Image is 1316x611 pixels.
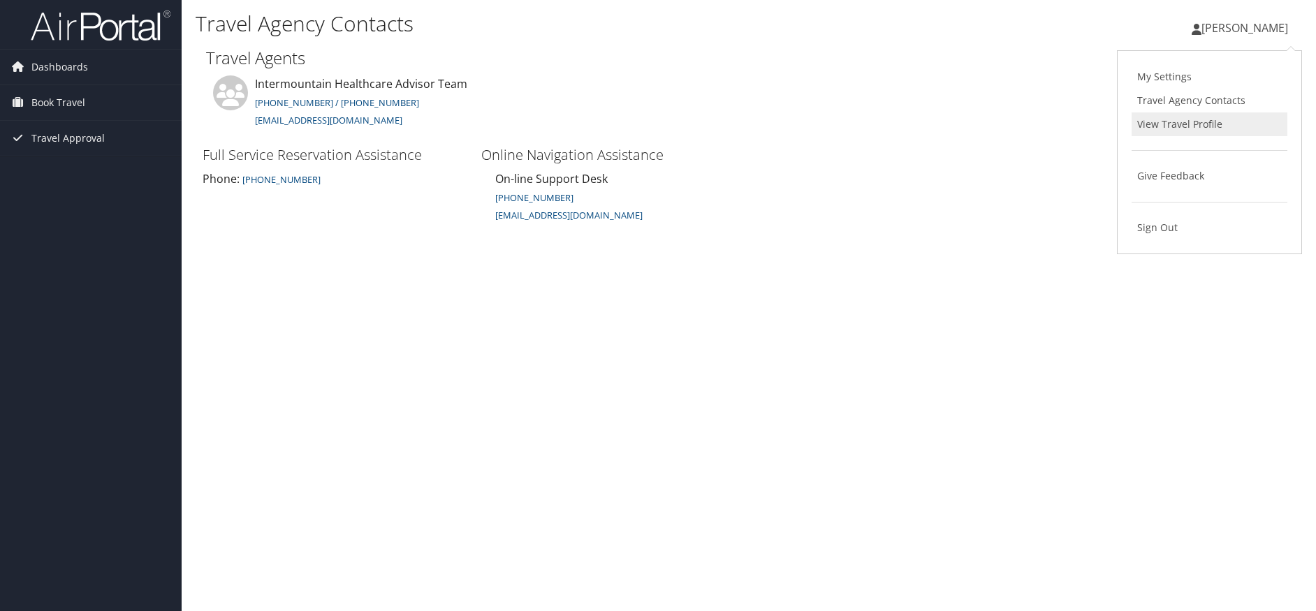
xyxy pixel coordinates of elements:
a: [PHONE_NUMBER] [495,191,573,204]
a: My Settings [1132,65,1287,89]
h3: Full Service Reservation Assistance [203,145,467,165]
span: On-line Support Desk [495,171,608,186]
span: Intermountain Healthcare Advisor Team [255,76,467,91]
small: [PHONE_NUMBER] [242,173,321,186]
div: Phone: [203,170,467,187]
span: [PERSON_NAME] [1201,20,1288,36]
a: Travel Agency Contacts [1132,89,1287,112]
a: Give Feedback [1132,164,1287,188]
a: View Travel Profile [1132,112,1287,136]
a: [PHONE_NUMBER] [240,171,321,186]
span: Dashboards [31,50,88,84]
small: [EMAIL_ADDRESS][DOMAIN_NAME] [495,209,643,221]
a: Sign Out [1132,216,1287,240]
a: [PERSON_NAME] [1192,7,1302,49]
span: Book Travel [31,85,85,120]
span: Travel Approval [31,121,105,156]
a: [PHONE_NUMBER] / [PHONE_NUMBER] [255,96,419,109]
a: [EMAIL_ADDRESS][DOMAIN_NAME] [255,114,402,126]
img: airportal-logo.png [31,9,170,42]
a: [EMAIL_ADDRESS][DOMAIN_NAME] [495,207,643,222]
h1: Travel Agency Contacts [196,9,933,38]
h3: Online Navigation Assistance [481,145,746,165]
h2: Travel Agents [206,46,1292,70]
